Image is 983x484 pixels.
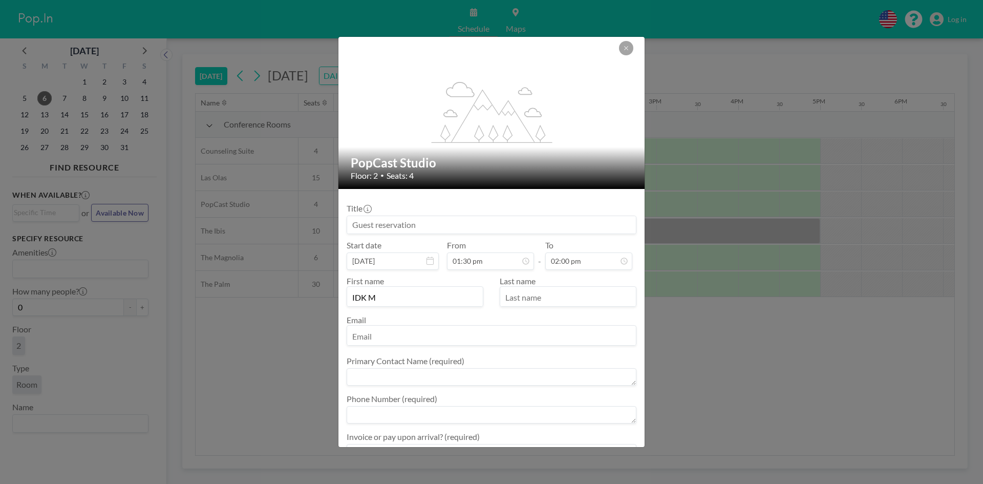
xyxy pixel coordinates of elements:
[380,172,384,179] span: •
[347,276,384,286] label: First name
[387,171,414,181] span: Seats: 4
[347,289,483,306] input: First name
[347,328,636,345] input: Email
[347,356,464,366] label: Primary Contact Name (required)
[447,240,466,250] label: From
[500,276,536,286] label: Last name
[351,155,633,171] h2: PopCast Studio
[347,315,366,325] label: Email
[347,432,480,442] label: Invoice or pay upon arrival? (required)
[545,240,553,250] label: To
[351,171,378,181] span: Floor: 2
[347,240,381,250] label: Start date
[347,216,636,234] input: Guest reservation
[347,394,437,404] label: Phone Number (required)
[538,244,541,266] span: -
[347,203,371,214] label: Title
[432,81,552,143] g: flex-grow: 1.2;
[500,289,636,306] input: Last name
